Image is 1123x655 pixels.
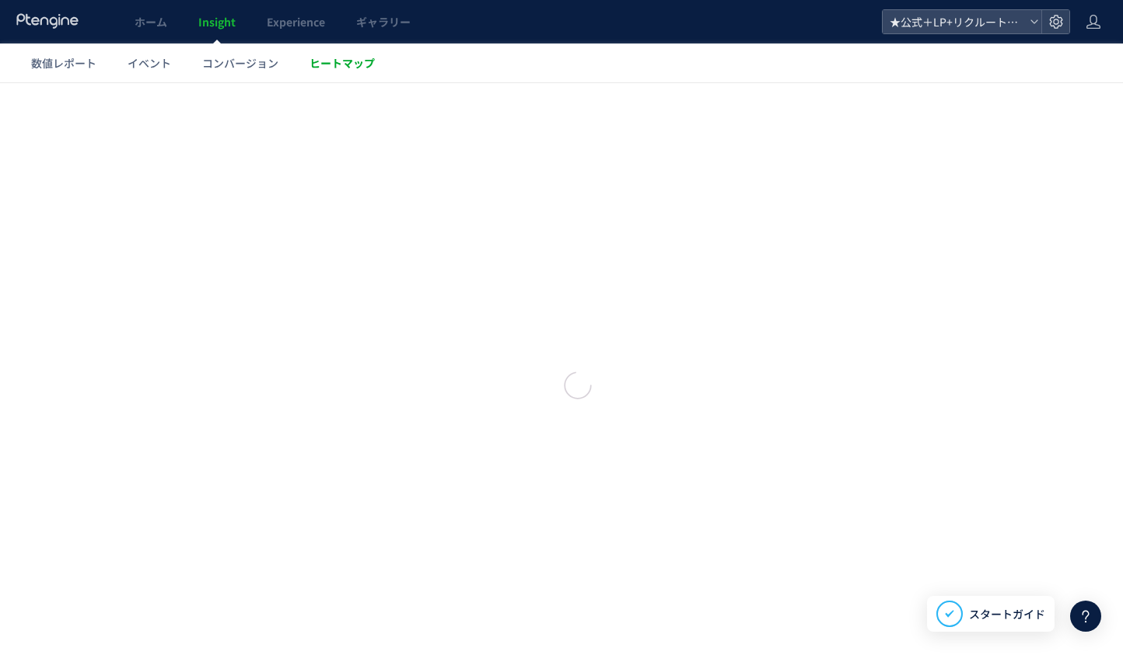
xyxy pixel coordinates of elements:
span: コンバージョン [202,55,278,71]
span: ホーム [135,14,167,30]
span: ギャラリー [356,14,411,30]
span: ★公式＋LP+リクルート+BS+FastNail+TKBC [885,10,1023,33]
span: スタートガイド [969,606,1045,622]
span: 数値レポート [31,55,96,71]
span: イベント [128,55,171,71]
span: ヒートマップ [310,55,375,71]
span: Insight [198,14,236,30]
span: Experience [267,14,325,30]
